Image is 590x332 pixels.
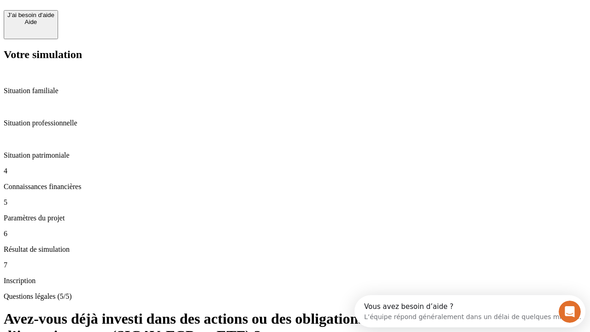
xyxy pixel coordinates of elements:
[10,15,227,25] div: L’équipe répond généralement dans un délai de quelques minutes.
[559,301,581,323] iframe: Intercom live chat
[4,4,254,29] div: Ouvrir le Messenger Intercom
[4,245,586,254] p: Résultat de simulation
[4,230,586,238] p: 6
[4,277,586,285] p: Inscription
[4,119,586,127] p: Situation professionnelle
[4,48,586,61] h2: Votre simulation
[4,214,586,222] p: Paramètres du projet
[4,10,58,39] button: J’ai besoin d'aideAide
[10,8,227,15] div: Vous avez besoin d’aide ?
[7,12,54,18] div: J’ai besoin d'aide
[4,198,586,207] p: 5
[4,151,586,160] p: Situation patrimoniale
[354,295,585,327] iframe: Intercom live chat discovery launcher
[4,167,586,175] p: 4
[4,183,586,191] p: Connaissances financières
[4,87,586,95] p: Situation familiale
[4,292,586,301] p: Questions légales (5/5)
[7,18,54,25] div: Aide
[4,261,586,269] p: 7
